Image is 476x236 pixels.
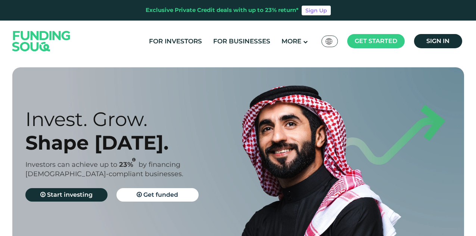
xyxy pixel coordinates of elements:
[211,35,272,47] a: For Businesses
[426,37,449,45] span: Sign in
[116,188,199,202] a: Get funded
[25,188,108,202] a: Start investing
[25,160,183,178] span: by financing [DEMOGRAPHIC_DATA]-compliant businesses.
[25,131,251,154] div: Shape [DATE].
[25,160,117,169] span: Investors can achieve up to
[281,37,301,45] span: More
[143,191,178,198] span: Get funded
[147,35,204,47] a: For Investors
[326,38,332,45] img: SA Flag
[47,191,93,198] span: Start investing
[25,107,251,131] div: Invest. Grow.
[119,160,139,169] span: 23%
[355,37,397,45] span: Get started
[414,34,462,48] a: Sign in
[132,158,136,162] i: 23% IRR (expected) ~ 15% Net yield (expected)
[302,6,331,15] a: Sign Up
[146,6,299,15] div: Exclusive Private Credit deals with up to 23% return*
[5,22,78,60] img: Logo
